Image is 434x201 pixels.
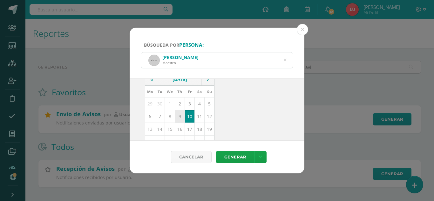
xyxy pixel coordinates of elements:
td: 19 [205,123,214,136]
th: Sa [195,86,205,97]
td: 3 [185,97,194,110]
td: 4 [195,97,205,110]
td: 1 [165,97,175,110]
td: [DATE] [158,73,201,86]
td: 15 [165,123,175,136]
td: 10 [185,110,194,123]
strong: persona: [179,42,204,48]
th: We [165,86,175,97]
div: [PERSON_NAME] [162,54,199,60]
button: Close (Esc) [297,24,308,35]
a: Generar [216,151,254,163]
span: Búsqueda por [144,42,204,48]
input: ej. Nicholas Alekzander, etc. [141,52,293,68]
td: 2 [175,97,185,110]
td: 29 [145,97,155,110]
div: Maestro [162,60,199,65]
div: Cancelar [171,151,212,163]
td: 9 [175,110,185,123]
td: 25 [195,136,205,148]
th: Su [205,86,214,97]
td: 26 [205,136,214,148]
th: Tu [155,86,165,97]
td: 23 [175,136,185,148]
td: 20 [145,136,155,148]
td: 17 [185,123,194,136]
td: 6 [145,110,155,123]
img: 45x45 [149,55,159,65]
td: 12 [205,110,214,123]
td: 18 [195,123,205,136]
td: 8 [165,110,175,123]
td: 21 [155,136,165,148]
td: 24 [185,136,194,148]
td: 30 [155,97,165,110]
td: 11 [195,110,205,123]
td: 14 [155,123,165,136]
td: 16 [175,123,185,136]
th: Th [175,86,185,97]
th: Fr [185,86,194,97]
th: Mo [145,86,155,97]
td: 5 [205,97,214,110]
td: 7 [155,110,165,123]
td: 22 [165,136,175,148]
td: 13 [145,123,155,136]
